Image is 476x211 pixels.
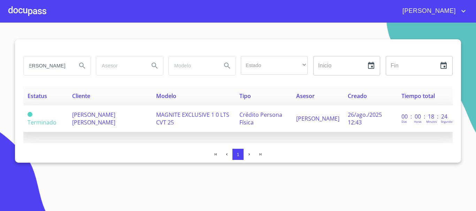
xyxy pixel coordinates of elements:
button: Search [74,57,91,74]
button: Search [146,57,163,74]
span: MAGNITE EXCLUSIVE 1 0 LTS CVT 25 [156,111,229,126]
span: Tiempo total [401,92,435,100]
input: search [96,56,144,75]
span: [PERSON_NAME] [397,6,459,17]
span: [PERSON_NAME] [296,115,339,122]
span: Terminado [28,112,32,117]
input: search [24,56,71,75]
span: Estatus [28,92,47,100]
span: Modelo [156,92,176,100]
span: Crédito Persona Física [239,111,282,126]
span: Asesor [296,92,315,100]
div: ​ [241,56,308,75]
p: 00 : 00 : 18 : 24 [401,113,448,120]
p: Minutos [426,120,437,123]
span: Tipo [239,92,251,100]
span: 1 [237,152,239,157]
span: 26/ago./2025 12:43 [348,111,382,126]
p: Segundos [441,120,454,123]
button: account of current user [397,6,468,17]
p: Horas [414,120,422,123]
button: Search [219,57,236,74]
span: Terminado [28,119,56,126]
span: [PERSON_NAME] [PERSON_NAME] [72,111,115,126]
input: search [169,56,216,75]
button: 1 [232,149,244,160]
p: Dias [401,120,407,123]
span: Cliente [72,92,90,100]
span: Creado [348,92,367,100]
